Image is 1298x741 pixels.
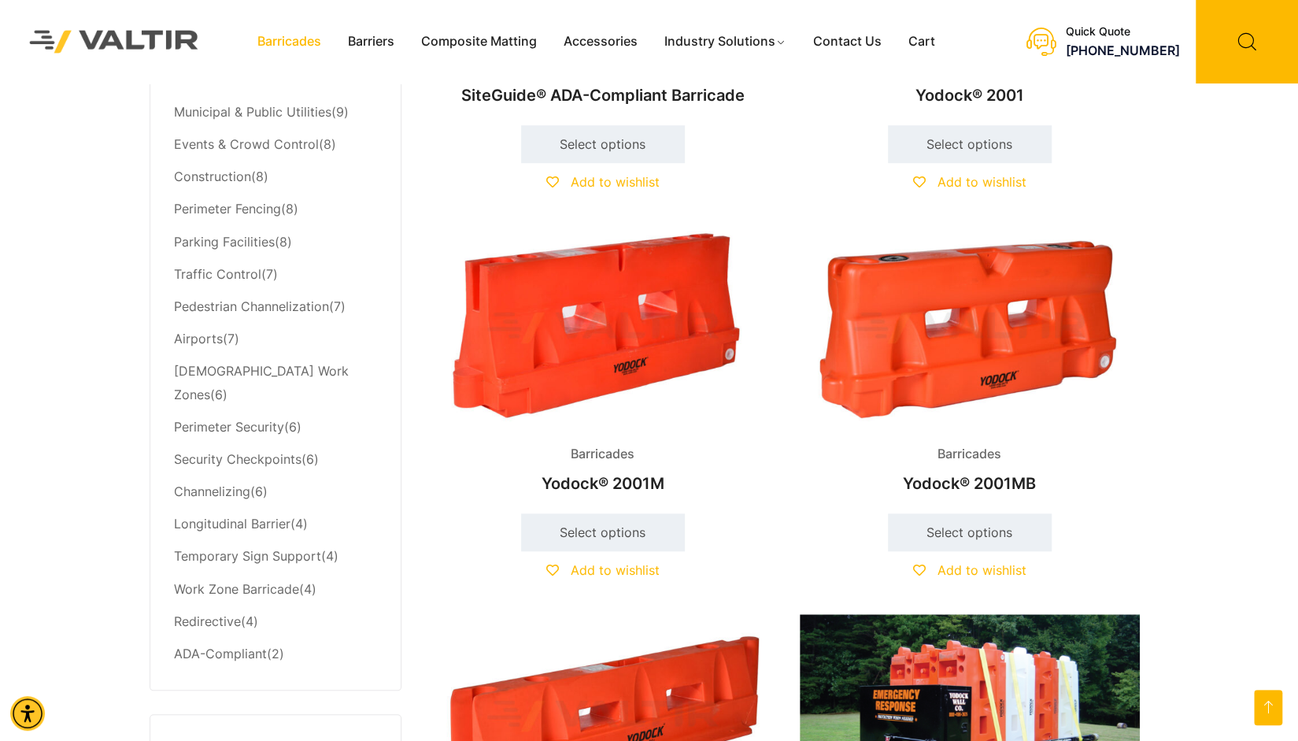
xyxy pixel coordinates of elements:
[174,548,321,564] a: Temporary Sign Support
[174,258,377,291] li: (7)
[937,562,1026,578] span: Add to wishlist
[174,323,377,355] li: (7)
[913,562,1026,578] a: Add to wishlist
[244,30,335,54] a: Barricades
[174,411,377,443] li: (6)
[433,78,773,113] h2: SiteGuide® ADA-Compliant Barricade
[651,30,800,54] a: Industry Solutions
[174,355,377,411] li: (6)
[174,419,284,435] a: Perimeter Security
[521,513,685,551] a: Select options for “Yodock® 2001M”
[174,613,241,629] a: Redirective
[174,298,329,314] a: Pedestrian Channelization
[174,234,275,250] a: Parking Facilities
[174,484,250,499] a: Channelizing
[174,646,267,661] a: ADA-Compliant
[174,201,281,217] a: Perimeter Fencing
[174,104,331,120] a: Municipal & Public Utilities
[174,509,377,541] li: (4)
[174,638,377,666] li: (2)
[174,476,377,509] li: (6)
[174,226,377,258] li: (8)
[174,516,290,532] a: Longitudinal Barrier
[433,466,773,501] h2: Yodock® 2001M
[174,194,377,226] li: (8)
[550,30,651,54] a: Accessories
[800,78,1140,113] h2: Yodock® 2001
[888,125,1052,163] a: Select options for “Yodock® 2001”
[800,226,1140,501] a: BarricadesYodock® 2001MB
[174,169,251,184] a: Construction
[174,129,377,161] li: (8)
[1066,43,1180,58] a: call (888) 496-3625
[174,451,301,467] a: Security Checkpoints
[571,562,660,578] span: Add to wishlist
[913,174,1026,190] a: Add to wishlist
[571,174,660,190] span: Add to wishlist
[895,30,949,54] a: Cart
[174,291,377,323] li: (7)
[12,13,216,71] img: Valtir Rentals
[521,125,685,163] a: Select options for “SiteGuide® ADA-Compliant Barricade”
[174,161,377,194] li: (8)
[10,696,45,731] div: Accessibility Menu
[174,581,299,597] a: Work Zone Barricade
[800,30,895,54] a: Contact Us
[546,174,660,190] a: Add to wishlist
[800,466,1140,501] h2: Yodock® 2001MB
[433,226,773,501] a: BarricadesYodock® 2001M
[1254,690,1282,725] a: Go to top
[174,573,377,606] li: (4)
[174,363,349,402] a: [DEMOGRAPHIC_DATA] Work Zones
[408,30,550,54] a: Composite Matting
[559,443,646,466] span: Barricades
[174,266,261,282] a: Traffic Control
[335,30,408,54] a: Barriers
[888,513,1052,551] a: Select options for “Yodock® 2001MB”
[174,541,377,573] li: (4)
[174,444,377,476] li: (6)
[546,562,660,578] a: Add to wishlist
[926,443,1013,466] span: Barricades
[174,97,377,129] li: (9)
[937,174,1026,190] span: Add to wishlist
[1066,25,1180,39] div: Quick Quote
[174,606,377,638] li: (4)
[174,136,319,152] a: Events & Crowd Control
[174,331,223,346] a: Airports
